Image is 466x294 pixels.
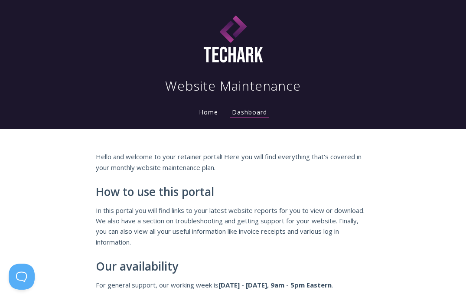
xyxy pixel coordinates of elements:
[96,280,371,290] p: For general support, our working week is .
[96,260,371,273] h2: Our availability
[197,108,220,116] a: Home
[9,264,35,290] iframe: Toggle Customer Support
[96,205,371,248] p: In this portal you will find links to your latest website reports for you to view or download. We...
[96,151,371,173] p: Hello and welcome to your retainer portal! Here you will find everything that's covered in your m...
[165,77,301,95] h1: Website Maintenance
[230,108,269,118] a: Dashboard
[218,281,332,289] strong: [DATE] - [DATE], 9am - 5pm Eastern
[96,186,371,199] h2: How to use this portal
